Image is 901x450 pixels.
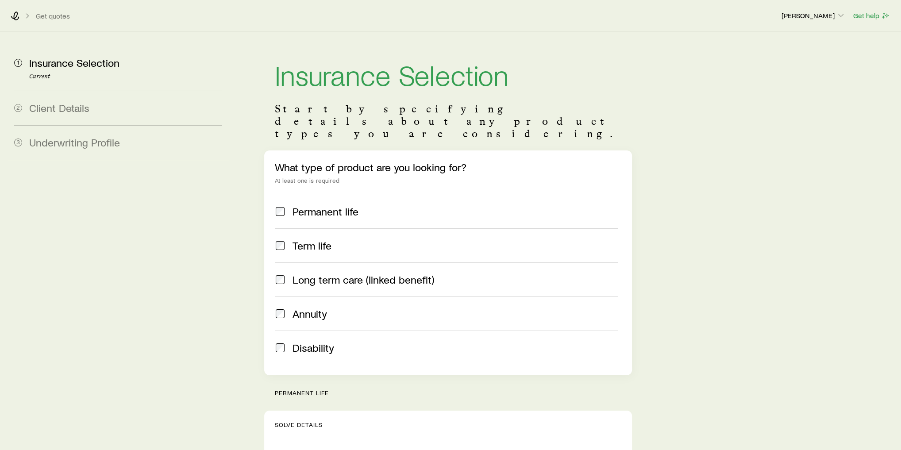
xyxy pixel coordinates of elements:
span: Insurance Selection [29,56,119,69]
div: At least one is required [275,177,621,184]
span: 2 [14,104,22,112]
input: Annuity [276,309,285,318]
p: Solve Details [275,421,621,428]
p: permanent life [275,389,632,396]
input: Permanent life [276,207,285,216]
input: Disability [276,343,285,352]
span: Permanent life [293,205,358,218]
button: Get quotes [35,12,70,20]
span: Annuity [293,308,327,320]
span: Client Details [29,101,89,114]
p: [PERSON_NAME] [782,11,845,20]
p: What type of product are you looking for? [275,161,621,173]
input: Term life [276,241,285,250]
span: 3 [14,138,22,146]
span: Term life [293,239,331,252]
span: 1 [14,59,22,67]
p: Start by specifying details about any product types you are considering. [275,103,621,140]
p: Current [29,73,222,80]
button: [PERSON_NAME] [781,11,846,21]
input: Long term care (linked benefit) [276,275,285,284]
span: Long term care (linked benefit) [293,273,434,286]
span: Disability [293,342,334,354]
span: Underwriting Profile [29,136,120,149]
button: Get help [853,11,890,21]
h1: Insurance Selection [275,60,621,88]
